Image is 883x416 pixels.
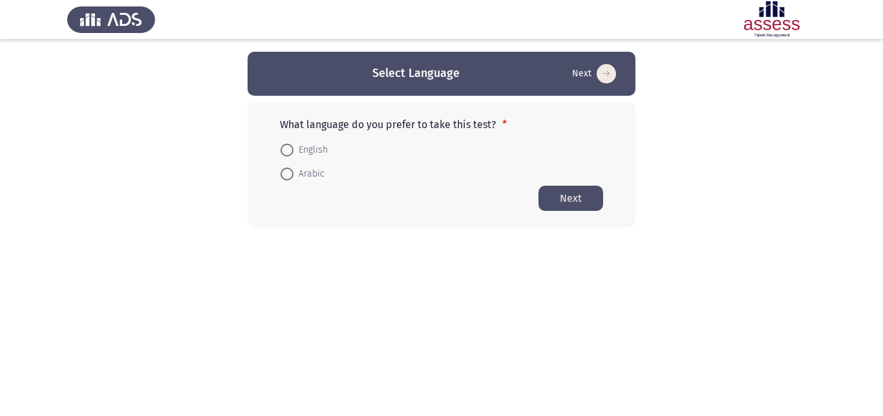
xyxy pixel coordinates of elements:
img: Assess Talent Management logo [67,1,155,38]
button: Start assessment [568,63,620,84]
h3: Select Language [372,65,460,82]
span: English [293,142,328,158]
img: Assessment logo of Development Assessment R1 (EN/AR) [728,1,816,38]
span: Arabic [293,166,324,182]
button: Start assessment [538,186,603,211]
p: What language do you prefer to take this test? [280,118,603,131]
